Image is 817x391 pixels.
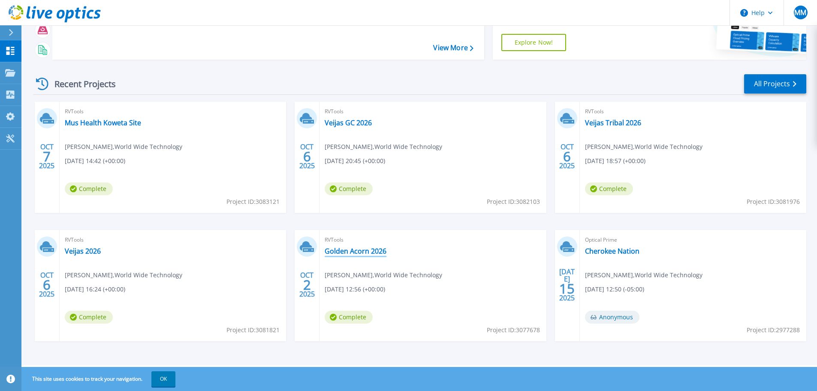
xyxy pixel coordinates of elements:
[487,197,540,206] span: Project ID: 3082103
[65,118,141,127] a: Mus Health Koweta Site
[559,285,575,292] span: 15
[303,281,311,288] span: 2
[559,141,575,172] div: OCT 2025
[563,153,571,160] span: 6
[325,142,442,152] span: [PERSON_NAME] , World Wide Technology
[501,34,567,51] a: Explore Now!
[585,142,702,152] span: [PERSON_NAME] , World Wide Technology
[303,153,311,160] span: 6
[325,247,386,255] a: Golden Acorn 2026
[65,156,125,166] span: [DATE] 14:42 (+00:00)
[585,235,801,245] span: Optical Prime
[65,107,281,116] span: RVTools
[299,269,315,300] div: OCT 2025
[65,182,113,195] span: Complete
[65,285,125,294] span: [DATE] 16:24 (+00:00)
[325,311,373,324] span: Complete
[226,197,280,206] span: Project ID: 3083121
[24,371,175,387] span: This site uses cookies to track your navigation.
[744,74,806,94] a: All Projects
[325,270,442,280] span: [PERSON_NAME] , World Wide Technology
[325,235,541,245] span: RVTools
[325,156,385,166] span: [DATE] 20:45 (+00:00)
[585,247,639,255] a: Cherokee Nation
[65,142,182,152] span: [PERSON_NAME] , World Wide Technology
[585,182,633,195] span: Complete
[585,270,702,280] span: [PERSON_NAME] , World Wide Technology
[433,44,473,52] a: View More
[585,311,639,324] span: Anonymous
[585,156,645,166] span: [DATE] 18:57 (+00:00)
[33,73,127,94] div: Recent Projects
[39,269,55,300] div: OCT 2025
[65,247,101,255] a: Veijas 2026
[226,325,280,335] span: Project ID: 3081821
[585,118,641,127] a: Veijas Tribal 2026
[747,325,800,335] span: Project ID: 2977288
[65,270,182,280] span: [PERSON_NAME] , World Wide Technology
[151,371,175,387] button: OK
[585,285,644,294] span: [DATE] 12:50 (-05:00)
[43,281,51,288] span: 6
[299,141,315,172] div: OCT 2025
[43,153,51,160] span: 7
[325,182,373,195] span: Complete
[65,235,281,245] span: RVTools
[585,107,801,116] span: RVTools
[794,9,806,16] span: MM
[325,285,385,294] span: [DATE] 12:56 (+00:00)
[39,141,55,172] div: OCT 2025
[65,311,113,324] span: Complete
[559,269,575,300] div: [DATE] 2025
[747,197,800,206] span: Project ID: 3081976
[325,107,541,116] span: RVTools
[325,118,372,127] a: Veijas GC 2026
[487,325,540,335] span: Project ID: 3077678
